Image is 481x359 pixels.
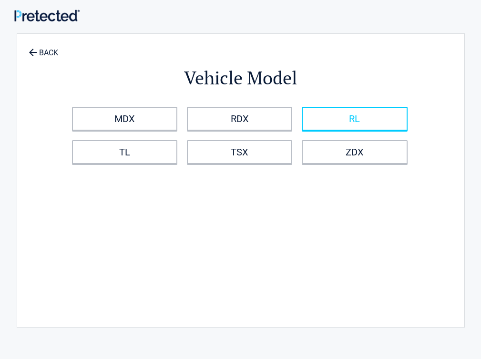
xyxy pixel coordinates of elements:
[302,107,407,131] a: RL
[187,107,292,131] a: RDX
[187,140,292,164] a: TSX
[302,140,407,164] a: ZDX
[14,10,80,21] img: Main Logo
[70,66,412,90] h2: Vehicle Model
[72,140,177,164] a: TL
[27,40,60,57] a: BACK
[72,107,177,131] a: MDX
